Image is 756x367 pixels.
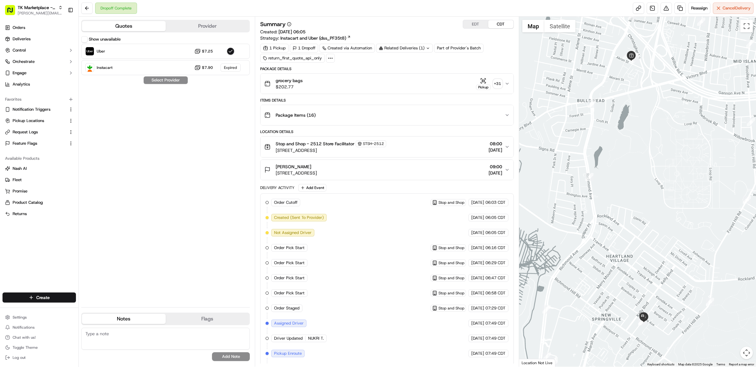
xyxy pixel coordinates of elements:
[13,200,43,205] span: Product Catalog
[3,23,76,33] a: Orders
[489,147,502,153] span: [DATE]
[60,141,101,147] span: API Documentation
[3,57,76,67] button: Orchestrate
[274,320,304,326] span: Assigned Driver
[274,290,305,296] span: Order Pick Start
[56,97,69,103] span: [DATE]
[166,314,249,324] button: Flags
[630,53,638,61] div: 12
[6,82,42,87] div: Past conversations
[63,156,76,161] span: Pylon
[276,77,303,84] span: grocery bags
[20,97,51,103] span: [PERSON_NAME]
[716,363,725,366] a: Terms (opens in new tab)
[471,200,484,205] span: [DATE]
[630,55,639,63] div: 9
[260,129,514,134] div: Location Details
[4,138,51,149] a: 📗Knowledge Base
[471,320,484,326] span: [DATE]
[18,4,56,11] span: TK Marketplace - TKD
[274,305,300,311] span: Order Staged
[13,177,22,183] span: Fleet
[89,36,121,42] label: Show unavailable
[485,351,506,356] span: 07:49 CDT
[82,314,166,324] button: Notes
[5,188,73,194] a: Promise
[3,34,76,44] a: Deliveries
[13,47,26,53] span: Control
[194,64,213,71] button: $7.90
[489,141,502,147] span: 08:00
[5,166,73,171] a: Nash AI
[56,114,69,120] span: [DATE]
[13,118,44,124] span: Pickup Locations
[476,78,502,90] button: Pickup+31
[3,313,76,322] button: Settings
[743,196,751,204] div: 19
[3,79,76,89] a: Analytics
[485,215,506,220] span: 06:05 CDT
[521,359,541,367] img: Google
[522,20,544,32] button: Show street map
[52,114,54,120] span: •
[260,66,514,71] div: Package Details
[3,138,76,148] button: Feature Flags
[438,200,464,205] span: Stop and Shop
[194,48,213,54] button: $7.25
[3,323,76,332] button: Notifications
[319,44,375,53] a: Created via Automation
[20,114,51,120] span: [PERSON_NAME]
[3,153,76,164] div: Available Products
[3,94,76,104] div: Favorites
[86,47,94,55] img: Uber
[13,129,38,135] span: Request Logs
[471,351,484,356] span: [DATE]
[485,336,506,341] span: 07:49 CDT
[274,230,312,236] span: Not Assigned Driver
[550,357,558,365] div: 1
[542,305,551,314] div: 4
[13,81,30,87] span: Analytics
[521,359,541,367] a: Open this area in Google Maps (opens a new window)
[86,64,94,72] img: Instacart
[471,305,484,311] span: [DATE]
[13,335,36,340] span: Chat with us!
[3,292,76,303] button: Create
[6,25,115,35] p: Welcome 👋
[6,6,19,19] img: Nash
[274,245,305,251] span: Order Pick Start
[488,20,513,28] button: CDT
[260,35,351,41] div: Strategy:
[485,230,506,236] span: 06:05 CDT
[3,333,76,342] button: Chat with us!
[97,49,105,54] span: Uber
[274,275,305,281] span: Order Pick Start
[16,41,113,47] input: Got a question? Start typing here...
[471,215,484,220] span: [DATE]
[274,260,305,266] span: Order Pick Start
[18,11,63,16] button: [PERSON_NAME][EMAIL_ADDRESS][DOMAIN_NAME]
[278,29,306,35] span: [DATE] 06:05
[697,18,705,26] div: 16
[166,21,249,31] button: Provider
[13,70,26,76] span: Engage
[485,275,506,281] span: 06:47 CDT
[13,188,27,194] span: Promise
[202,65,213,70] span: $7.90
[438,275,464,281] span: Stop and Shop
[3,197,76,208] button: Product Catalog
[746,39,754,47] div: 17
[471,290,484,296] span: [DATE]
[276,147,386,153] span: [STREET_ADDRESS]
[13,211,27,217] span: Returns
[3,45,76,55] button: Control
[376,44,433,53] div: Related Deliveries (1)
[5,200,73,205] a: Product Catalog
[485,305,506,311] span: 07:29 CDT
[630,53,638,61] div: 10
[260,185,295,190] div: Delivery Activity
[274,336,303,341] span: Driver Updated
[6,60,18,71] img: 1736555255976-a54dd68f-1ca7-489b-9aae-adbdc363a1c4
[5,129,66,135] a: Request Logs
[13,166,27,171] span: Nash AI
